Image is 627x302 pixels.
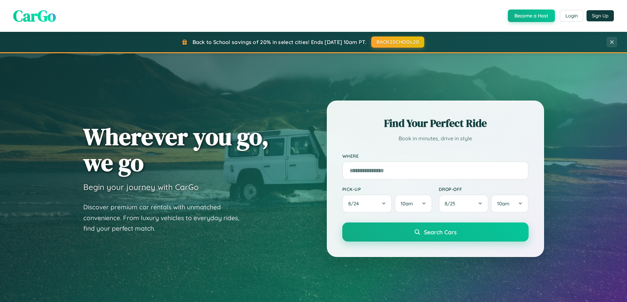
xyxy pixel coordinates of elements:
button: Search Cars [342,222,529,242]
span: 8 / 24 [348,200,362,207]
button: 8/24 [342,195,392,213]
label: Where [342,153,529,159]
button: 10am [491,195,528,213]
button: Sign Up [587,10,614,21]
p: Book in minutes, drive in style [342,134,529,143]
button: BACK2SCHOOL20 [371,36,424,48]
h2: Find Your Perfect Ride [342,116,529,130]
span: 10am [401,200,413,207]
span: 10am [497,200,509,207]
span: Search Cars [424,228,457,236]
span: 8 / 25 [445,200,458,207]
label: Pick-up [342,186,432,192]
p: Discover premium car rentals with unmatched convenience. From luxury vehicles to everyday rides, ... [83,202,248,234]
span: CarGo [13,5,56,27]
span: Back to School savings of 20% in select cities! Ends [DATE] 10am PT. [193,39,366,45]
button: Become a Host [508,10,555,22]
button: 8/25 [439,195,489,213]
button: 10am [395,195,432,213]
h3: Begin your journey with CarGo [83,182,199,192]
button: Login [560,10,583,22]
label: Drop-off [439,186,529,192]
h1: Wherever you go, we go [83,124,269,175]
